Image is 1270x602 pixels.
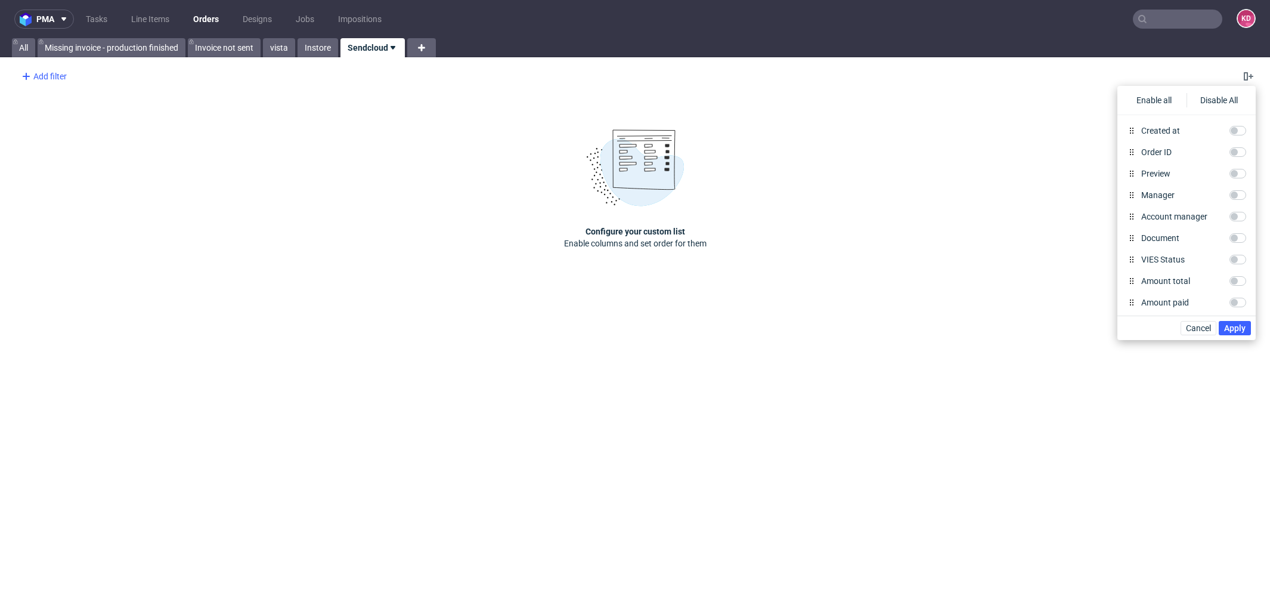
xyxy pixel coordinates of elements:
[1136,297,1194,308] label: Amount paid
[20,13,36,26] img: logo
[38,38,185,57] a: Missing invoice - production finished
[586,226,685,237] h3: Configure your custom list
[1186,324,1211,332] span: Cancel
[1181,321,1216,335] button: Cancel
[12,38,35,57] a: All
[564,237,707,249] p: Enable columns and set order for them
[17,67,69,86] div: Add filter
[186,10,226,29] a: Orders
[188,38,261,57] a: Invoice not sent
[1136,146,1176,158] label: Order ID
[1136,211,1212,223] label: Account manager
[263,38,295,57] a: vista
[1224,324,1246,332] span: Apply
[1219,321,1251,335] button: Apply
[36,15,54,23] span: pma
[340,38,405,57] a: Sendcloud
[1136,275,1195,287] label: Amount total
[1238,10,1254,27] figcaption: KD
[1136,168,1175,180] label: Preview
[331,10,389,29] a: Impositions
[14,10,74,29] button: pma
[79,10,114,29] a: Tasks
[289,10,321,29] a: Jobs
[1136,189,1179,201] label: Manager
[124,10,176,29] a: Line Items
[1136,254,1190,266] label: VIES Status
[1136,232,1184,244] label: Document
[1122,93,1187,107] div: Enable all
[298,38,338,57] a: Instore
[1136,125,1185,137] label: Created at
[1187,93,1252,107] div: Disable All
[236,10,279,29] a: Designs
